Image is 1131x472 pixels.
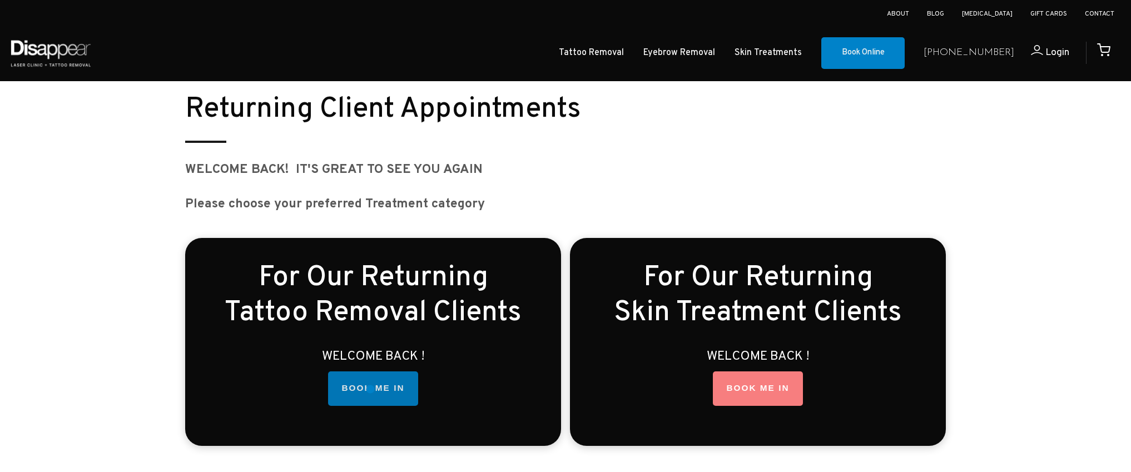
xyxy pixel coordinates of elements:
[713,371,802,406] a: BOOK ME IN
[962,9,1013,18] a: [MEDICAL_DATA]
[1045,46,1069,59] span: Login
[1085,9,1114,18] a: Contact
[185,196,485,212] big: Please choose your preferred Treatment category
[185,162,483,178] strong: WELCOME BACK! IT'S GREAT TO SEE YOU AGAIN
[328,371,418,406] a: BOOK ME IN
[1014,45,1069,61] a: Login
[559,45,624,61] a: Tattoo Removal
[927,9,944,18] a: Blog
[1030,9,1067,18] a: Gift Cards
[225,260,522,331] small: For Our Returning Tattoo Removal Clients
[322,349,425,365] big: Welcome Back !
[8,33,93,73] img: Disappear - Laser Clinic and Tattoo Removal Services in Sydney, Australia
[185,92,581,127] small: Returning Client Appointments
[821,37,905,69] a: Book Online
[887,9,909,18] a: About
[614,260,902,331] small: For Our Returning Skin Treatment Clients
[735,45,802,61] a: Skin Treatments
[643,45,715,61] a: Eyebrow Removal
[924,45,1014,61] a: [PHONE_NUMBER]
[707,349,810,365] big: Welcome Back !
